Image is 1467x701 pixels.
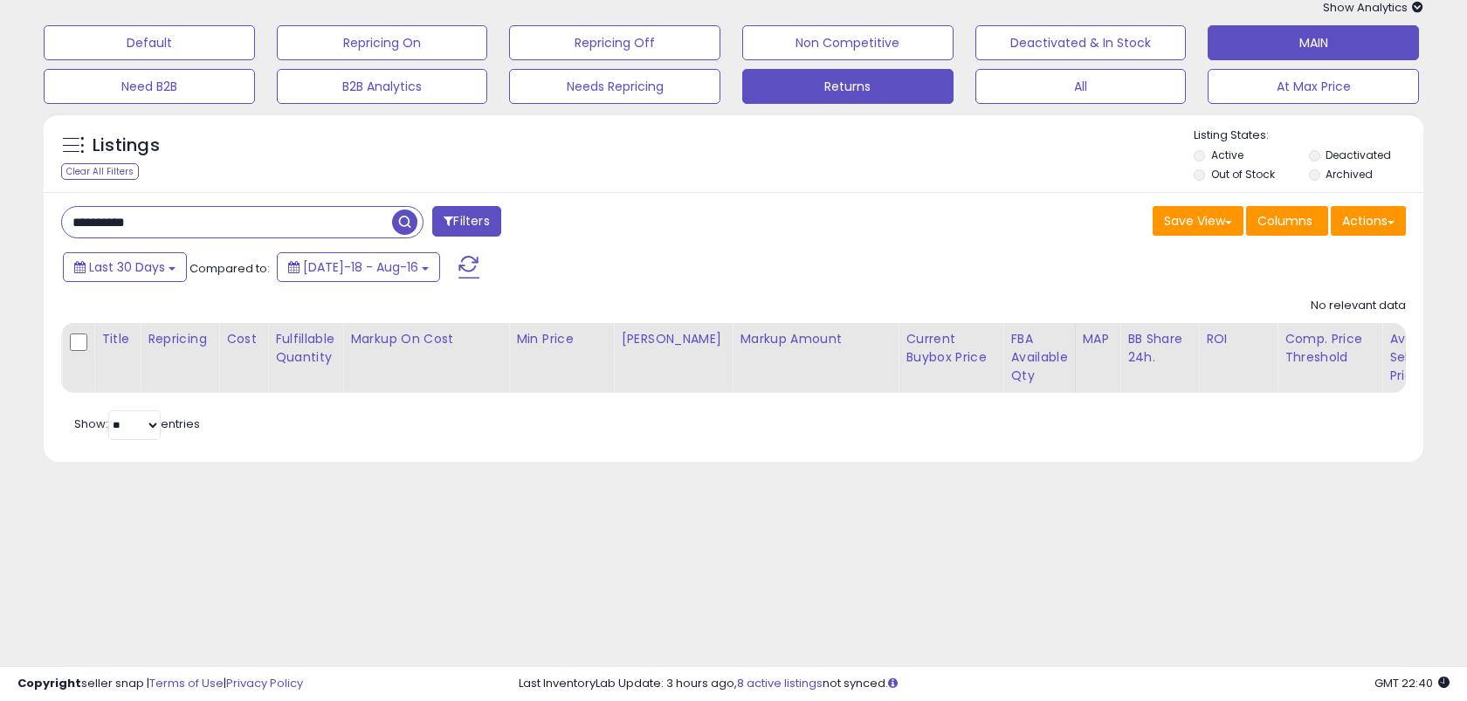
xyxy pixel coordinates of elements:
div: No relevant data [1311,298,1406,314]
button: Last 30 Days [63,252,187,282]
button: At Max Price [1208,69,1419,104]
span: Columns [1257,212,1312,230]
div: Avg Selling Price [1389,330,1453,385]
button: [DATE]-18 - Aug-16 [277,252,440,282]
button: Returns [742,69,954,104]
label: Out of Stock [1211,167,1275,182]
button: B2B Analytics [277,69,488,104]
label: Deactivated [1326,148,1391,162]
span: Compared to: [189,260,270,277]
span: Last 30 Days [89,258,165,276]
div: Fulfillable Quantity [275,330,335,367]
a: 8 active listings [737,675,823,691]
div: Markup Amount [740,330,891,348]
div: Markup on Cost [350,330,501,348]
div: seller snap | | [17,676,303,692]
div: Cost [226,330,260,348]
p: Listing States: [1194,127,1422,144]
div: Title [101,330,133,348]
button: Need B2B [44,69,255,104]
label: Active [1211,148,1243,162]
button: Repricing Off [509,25,720,60]
div: Last InventoryLab Update: 3 hours ago, not synced. [519,676,1450,692]
span: [DATE]-18 - Aug-16 [303,258,418,276]
span: 2025-09-16 22:40 GMT [1374,675,1450,691]
h5: Listings [93,134,160,158]
span: Show: entries [74,416,200,432]
div: Comp. Price Threshold [1284,330,1374,367]
button: Needs Repricing [509,69,720,104]
button: Columns [1246,206,1328,236]
button: Filters [432,206,500,237]
button: Non Competitive [742,25,954,60]
div: [PERSON_NAME] [621,330,725,348]
button: MAIN [1208,25,1419,60]
a: Privacy Policy [226,675,303,691]
div: BB Share 24h. [1127,330,1191,367]
strong: Copyright [17,675,81,691]
button: Default [44,25,255,60]
div: MAP [1083,330,1112,348]
div: Min Price [516,330,606,348]
div: FBA Available Qty [1010,330,1067,385]
button: Repricing On [277,25,488,60]
div: Current Buybox Price [906,330,995,367]
a: Terms of Use [149,675,224,691]
div: Clear All Filters [61,163,139,180]
button: Actions [1331,206,1406,236]
label: Archived [1326,167,1373,182]
div: Repricing [148,330,211,348]
th: The percentage added to the cost of goods (COGS) that forms the calculator for Min & Max prices. [343,323,509,393]
button: All [975,69,1187,104]
button: Deactivated & In Stock [975,25,1187,60]
button: Save View [1153,206,1243,236]
div: ROI [1206,330,1270,348]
